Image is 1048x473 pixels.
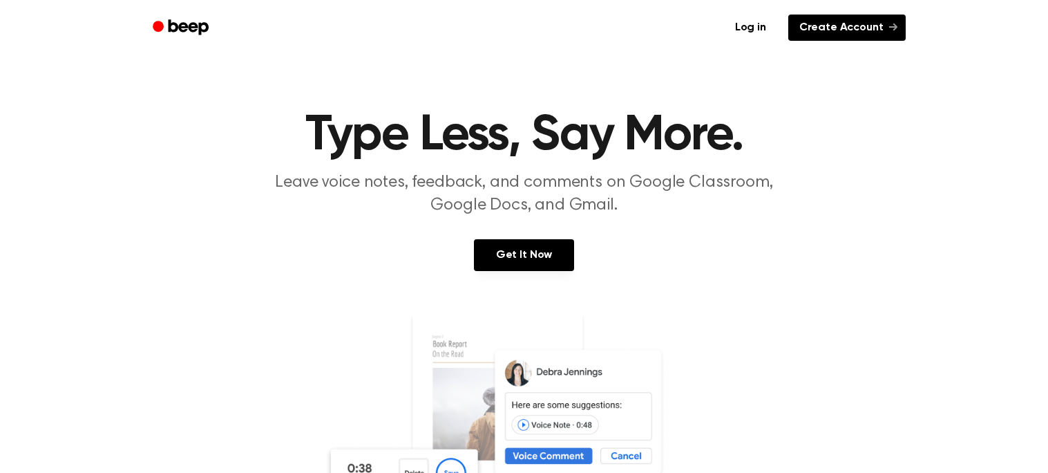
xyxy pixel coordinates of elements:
[143,15,221,41] a: Beep
[474,239,574,271] a: Get It Now
[171,111,878,160] h1: Type Less, Say More.
[788,15,906,41] a: Create Account
[259,171,790,217] p: Leave voice notes, feedback, and comments on Google Classroom, Google Docs, and Gmail.
[721,12,780,44] a: Log in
